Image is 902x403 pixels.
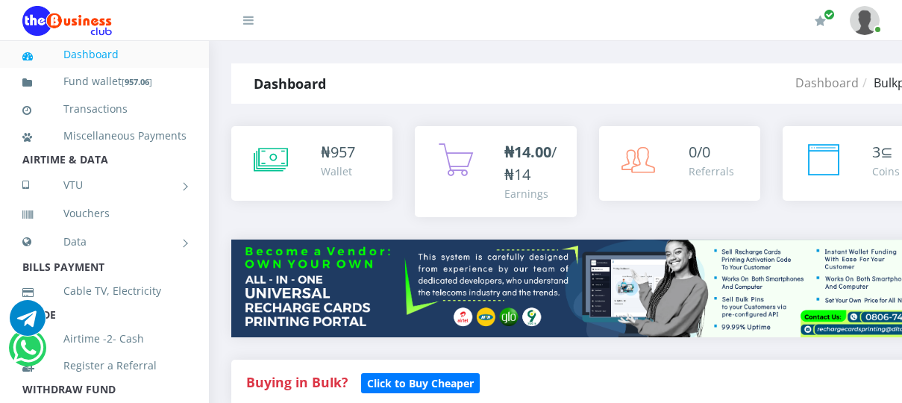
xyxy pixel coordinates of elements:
a: 0/0 Referrals [599,126,760,201]
a: Vouchers [22,196,187,231]
img: User [850,6,880,35]
a: Register a Referral [22,349,187,383]
img: Logo [22,6,112,36]
b: 957.06 [125,76,149,87]
b: Click to Buy Cheaper [367,376,474,390]
a: Fund wallet[957.06] [22,64,187,99]
a: Transactions [22,92,187,126]
a: Chat for support [10,311,46,336]
div: ⊆ [872,141,900,163]
div: Referrals [689,163,734,179]
a: VTU [22,166,187,204]
span: 3 [872,142,880,162]
a: ₦957 Wallet [231,126,392,201]
div: Earnings [504,186,561,201]
div: Coins [872,163,900,179]
span: /₦14 [504,142,557,184]
a: Airtime -2- Cash [22,322,187,356]
a: ₦14.00/₦14 Earnings [415,126,576,217]
span: 0/0 [689,142,710,162]
strong: Buying in Bulk? [246,373,348,391]
a: Data [22,223,187,260]
i: Renew/Upgrade Subscription [815,15,826,27]
div: ₦ [321,141,355,163]
a: Miscellaneous Payments [22,119,187,153]
span: 957 [331,142,355,162]
a: Dashboard [22,37,187,72]
a: Cable TV, Electricity [22,274,187,308]
small: [ ] [122,76,152,87]
span: Renew/Upgrade Subscription [824,9,835,20]
a: Click to Buy Cheaper [361,373,480,391]
strong: Dashboard [254,75,326,93]
a: Dashboard [795,75,859,91]
div: Wallet [321,163,355,179]
b: ₦14.00 [504,142,551,162]
a: Chat for support [13,341,43,366]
